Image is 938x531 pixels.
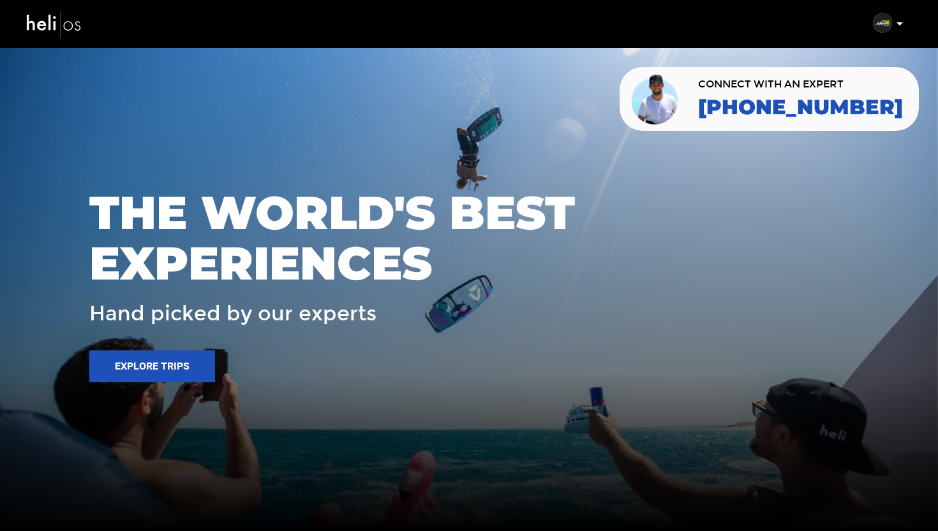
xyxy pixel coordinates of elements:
[698,79,903,89] span: CONNECT WITH AN EXPERT
[698,96,903,119] a: [PHONE_NUMBER]
[89,303,376,325] span: Hand picked by our experts
[873,13,892,33] img: b42dc30c5a3f3bbb55c67b877aded823.png
[26,7,83,41] img: heli-logo
[89,350,215,382] button: Explore Trips
[89,188,849,288] span: THE WORLD'S BEST EXPERIENCES
[629,72,682,126] img: contact our team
